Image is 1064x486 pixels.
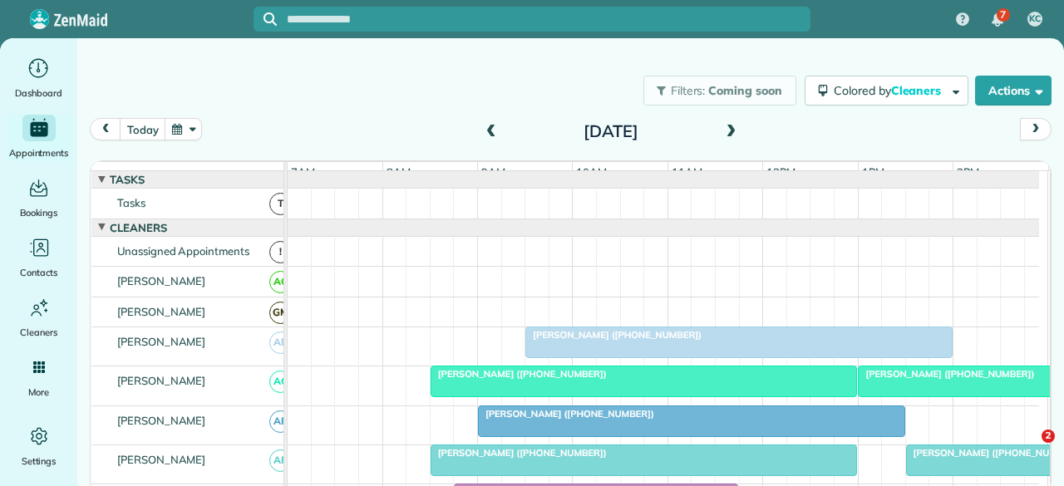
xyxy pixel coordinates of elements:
button: next [1020,118,1052,140]
span: T [269,193,292,215]
span: GM [269,302,292,324]
span: [PERSON_NAME] [114,335,209,348]
div: 7 unread notifications [980,2,1015,38]
a: Cleaners [7,294,71,341]
button: today [120,118,165,140]
span: More [28,384,49,400]
span: AF [269,449,292,472]
span: 2pm [953,165,983,179]
span: AC [269,371,292,393]
iframe: Intercom live chat [1007,430,1047,469]
a: Dashboard [7,55,71,101]
span: Colored by [834,83,947,98]
span: 10am [573,165,610,179]
span: [PERSON_NAME] ([PHONE_NUMBER]) [525,329,702,341]
svg: Focus search [264,12,277,26]
span: Unassigned Appointments [114,244,253,258]
span: 12pm [763,165,799,179]
button: prev [90,118,121,140]
span: Settings [22,453,57,469]
span: [PERSON_NAME] [114,274,209,287]
span: AC [269,271,292,293]
span: Cleaners [891,83,944,98]
button: Colored byCleaners [805,76,968,106]
span: Tasks [114,196,149,209]
span: [PERSON_NAME] [114,305,209,318]
span: Bookings [20,204,58,221]
span: AB [269,331,292,354]
span: Dashboard [15,85,62,101]
span: 1pm [859,165,888,179]
span: Cleaners [20,324,57,341]
span: Coming soon [708,83,783,98]
span: Contacts [20,264,57,281]
span: 2 [1042,430,1055,443]
button: Actions [975,76,1052,106]
span: Cleaners [106,221,170,234]
span: [PERSON_NAME] [114,374,209,387]
span: [PERSON_NAME] ([PHONE_NUMBER]) [477,408,655,420]
span: Tasks [106,173,148,186]
span: Appointments [9,145,69,161]
span: 7 [1000,8,1006,22]
span: ! [269,241,292,263]
span: Filters: [671,83,706,98]
span: AF [269,410,292,433]
a: Contacts [7,234,71,281]
a: Bookings [7,174,71,221]
span: [PERSON_NAME] ([PHONE_NUMBER]) [857,368,1035,380]
span: [PERSON_NAME] ([PHONE_NUMBER]) [430,368,608,380]
span: 9am [478,165,509,179]
button: Focus search [254,12,277,26]
a: Settings [7,423,71,469]
span: 8am [383,165,414,179]
a: Appointments [7,115,71,161]
span: KC [1029,12,1041,26]
h2: [DATE] [507,122,715,140]
span: 11am [668,165,706,179]
span: [PERSON_NAME] [114,414,209,427]
span: [PERSON_NAME] ([PHONE_NUMBER]) [430,447,608,459]
span: [PERSON_NAME] [114,453,209,466]
span: 7am [288,165,318,179]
